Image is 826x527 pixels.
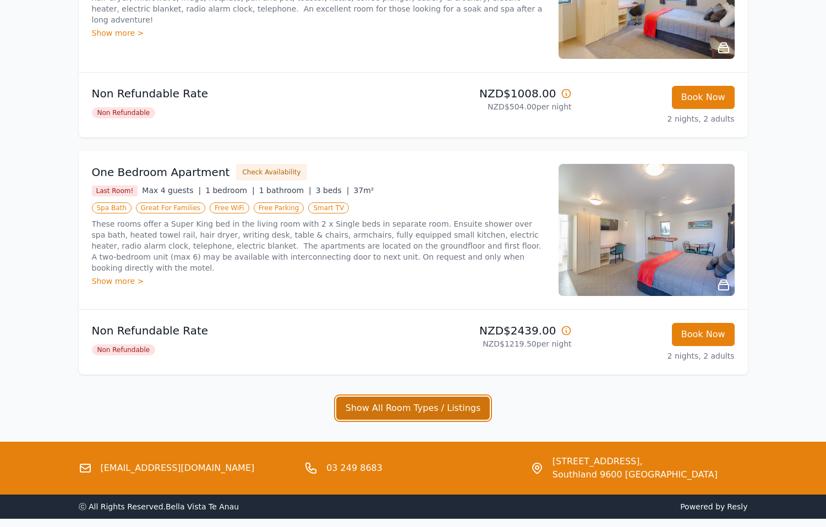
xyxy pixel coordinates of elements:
h3: One Bedroom Apartment [92,164,230,180]
button: Check Availability [236,164,307,180]
div: Show more > [92,28,545,39]
span: Great For Families [136,202,205,213]
button: Book Now [672,86,735,109]
span: 3 beds | [316,186,349,195]
p: NZD$1219.50 per night [418,338,572,349]
p: NZD$2439.00 [418,323,572,338]
span: Max 4 guests | [142,186,201,195]
p: Non Refundable Rate [92,86,409,101]
span: [STREET_ADDRESS], [553,455,718,468]
p: 2 nights, 2 adults [581,113,735,124]
a: Resly [727,502,747,511]
p: 2 nights, 2 adults [581,350,735,361]
span: Last Room! [92,185,138,196]
span: Free Parking [254,202,304,213]
a: 03 249 8683 [326,462,382,475]
span: Powered by [418,501,748,512]
button: Show All Room Types / Listings [336,397,490,420]
button: Book Now [672,323,735,346]
p: Non Refundable Rate [92,323,409,338]
span: Spa Bath [92,202,132,213]
p: These rooms offer a Super King bed in the living room with 2 x Single beds in separate room. Ensu... [92,218,545,273]
span: 1 bathroom | [259,186,311,195]
div: Show more > [92,276,545,287]
span: Non Refundable [92,344,156,355]
span: 37m² [353,186,374,195]
span: 1 bedroom | [205,186,255,195]
span: Free WiFi [210,202,249,213]
p: NZD$1008.00 [418,86,572,101]
a: [EMAIL_ADDRESS][DOMAIN_NAME] [101,462,255,475]
span: Non Refundable [92,107,156,118]
span: ⓒ All Rights Reserved. Bella Vista Te Anau [79,502,239,511]
span: Smart TV [308,202,349,213]
span: Southland 9600 [GEOGRAPHIC_DATA] [553,468,718,481]
p: NZD$504.00 per night [418,101,572,112]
